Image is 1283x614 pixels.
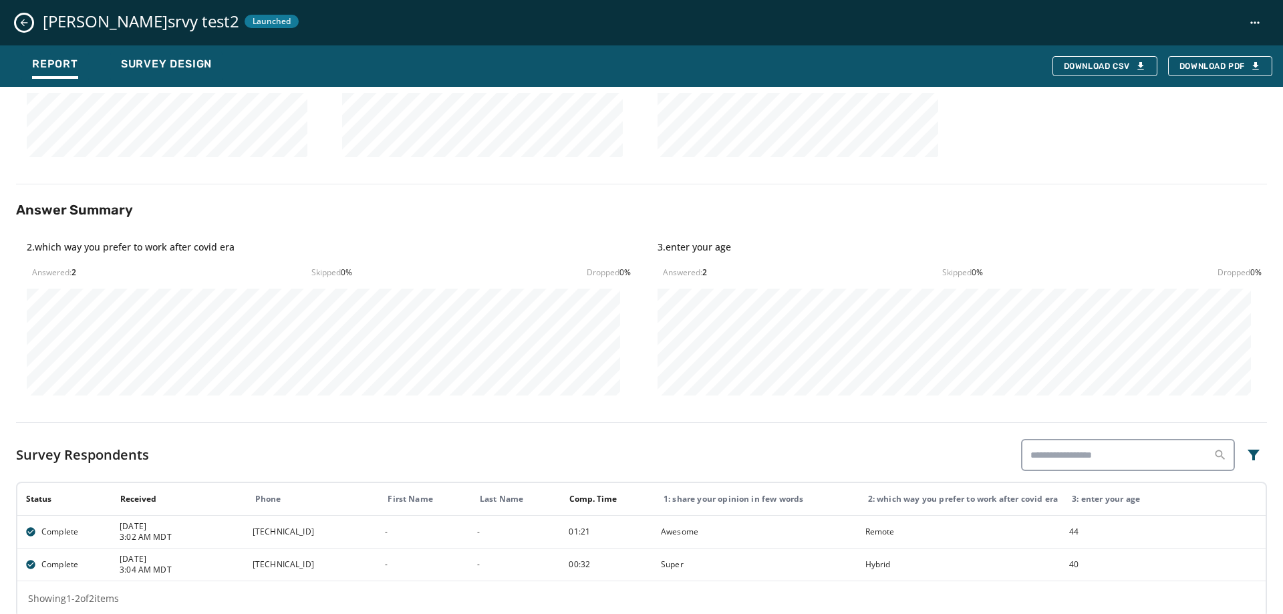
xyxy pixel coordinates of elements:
[865,526,1061,537] div: Remote
[1243,11,1267,35] button: HB s.srvy test2 action menu
[480,494,561,504] div: Last Name
[121,57,212,71] span: Survey Design
[377,515,469,548] td: -
[21,488,57,510] button: Sort by [object Object]
[1218,267,1262,278] div: Dropped
[469,548,561,581] td: -
[661,559,857,570] div: Super
[1072,494,1265,504] div: 3: enter your age
[663,267,707,278] div: Answered:
[1052,56,1157,76] button: Download CSV
[942,267,983,278] div: Skipped
[115,488,162,510] button: Sort by [object Object]
[21,51,89,82] button: Report
[32,267,76,278] div: Answered:
[341,267,352,278] span: 0 %
[245,548,378,581] td: [TECHNICAL_ID]
[377,548,469,581] td: -
[561,548,653,581] td: 00:32
[1168,56,1272,76] button: Download PDF
[658,241,731,267] h4: 3 . enter your age
[1240,442,1267,468] button: Filters menu
[41,526,78,537] span: Complete
[972,267,983,278] span: 0 %
[43,11,239,32] span: [PERSON_NAME]srvy test2
[1069,526,1265,537] div: 44
[1179,61,1261,71] span: Download PDF
[16,200,1267,219] h2: Answer Summary
[245,515,378,548] td: [TECHNICAL_ID]
[702,267,707,278] span: 2
[16,446,149,464] h4: Survey Respondents
[868,494,1061,504] div: 2: which way you prefer to work after covid era
[41,559,78,570] span: Complete
[120,521,244,532] span: [DATE]
[110,51,223,82] button: Survey Design
[587,267,631,278] div: Dropped
[120,554,244,565] span: [DATE]
[72,267,76,278] span: 2
[255,494,377,504] div: Phone
[564,488,622,510] button: Sort by [object Object]
[253,16,291,27] span: Launched
[561,515,653,548] td: 01:21
[388,494,468,504] div: First Name
[865,559,1061,570] div: Hybrid
[1064,61,1146,71] div: Download CSV
[120,532,244,543] span: 3:02 AM MDT
[311,267,352,278] div: Skipped
[120,565,244,575] span: 3:04 AM MDT
[1250,267,1262,278] span: 0 %
[32,57,78,71] span: Report
[27,241,235,267] h4: 2 . which way you prefer to work after covid era
[661,526,857,537] div: Awesome
[11,11,436,25] body: Rich Text Area
[664,494,857,504] div: 1: share your opinion in few words
[619,267,631,278] span: 0 %
[28,592,119,605] span: Showing 1 - 2 of 2 items
[469,515,561,548] td: -
[1069,559,1265,570] div: 40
